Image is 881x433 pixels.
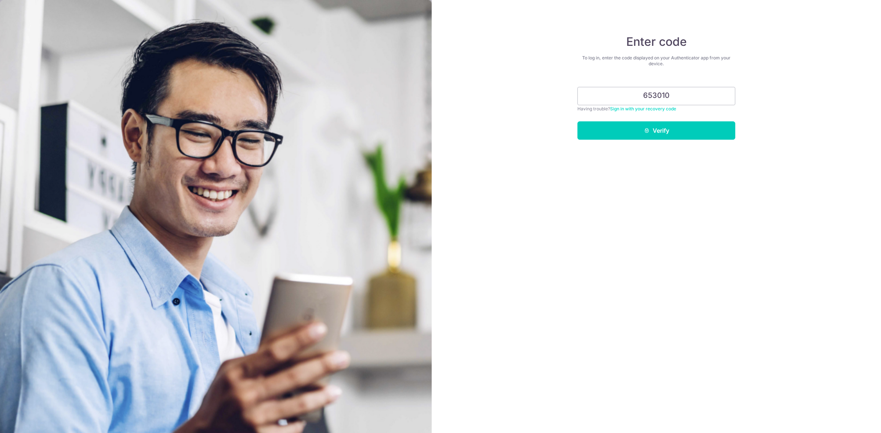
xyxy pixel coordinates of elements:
h4: Enter code [577,34,735,49]
button: Verify [577,121,735,140]
div: Having trouble? [577,105,735,113]
div: To log in, enter the code displayed on your Authenticator app from your device. [577,55,735,67]
input: Enter 6 digit code [577,87,735,105]
a: Sign in with your recovery code [610,106,676,111]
